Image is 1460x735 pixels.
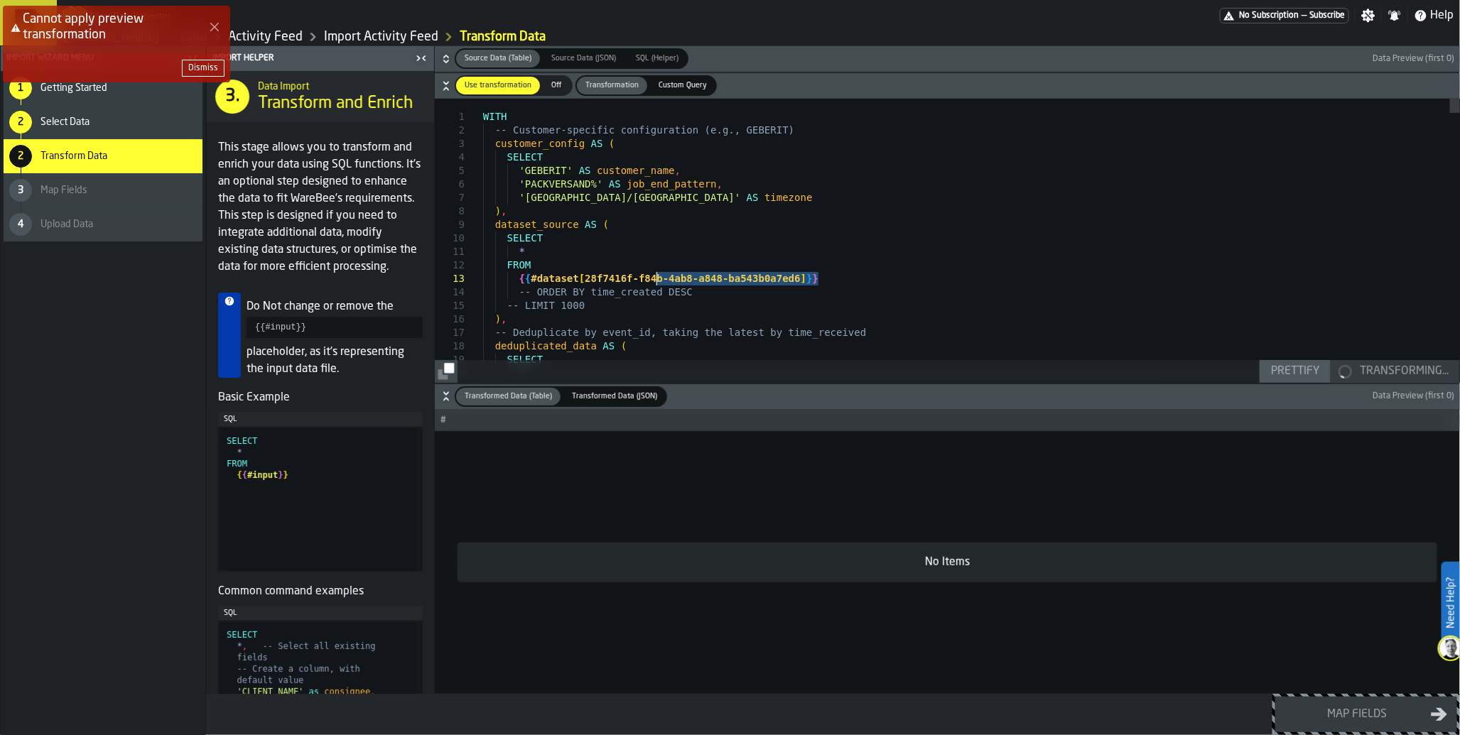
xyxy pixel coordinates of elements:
[747,192,759,203] span: AS
[370,687,375,697] span: ,
[435,285,465,299] div: 14
[435,299,465,312] div: 15
[495,124,794,136] span: -- Customer-specific configuration (e.g., GEBERIT)
[435,326,465,339] div: 17
[207,71,434,122] div: title-Transform and Enrich
[603,219,609,230] span: (
[4,173,202,207] li: menu Map Fields
[237,470,242,480] span: {
[1260,360,1331,383] button: button-Prettify
[242,470,247,480] span: {
[495,340,597,352] span: deduplicated_data
[1354,363,1454,380] div: Transforming...
[247,470,278,480] span: #input
[525,273,531,284] span: {
[806,273,812,284] span: }
[764,192,812,203] span: timezone
[519,165,573,176] span: 'GEBERIT'
[621,340,627,352] span: (
[218,389,423,406] h5: Basic Example
[237,653,267,663] span: fields
[813,273,818,284] span: }
[469,554,1426,571] div: No Items
[435,164,465,178] div: 5
[9,145,32,168] div: 2
[435,353,465,366] div: 19
[562,386,667,407] label: button-switch-multi-Transformed Data (JSON)
[182,60,225,77] button: button-
[1443,563,1459,643] label: Need Help?
[278,470,283,480] span: }
[435,384,1460,410] button: button-
[4,105,202,139] li: menu Select Data
[483,111,507,122] span: WITH
[237,664,359,674] span: -- Create a column, with
[218,139,423,276] p: This stage allows you to transform and enrich your data using SQL functions. It's an optional ste...
[495,205,501,217] span: )
[501,313,507,325] span: ,
[435,124,465,137] div: 2
[4,207,202,241] li: menu Upload Data
[435,312,465,326] div: 16
[801,273,806,284] span: ]
[459,391,558,403] span: Transformed Data (Table)
[507,259,531,271] span: FROM
[585,273,800,284] span: 28f7416f-f84b-4ab8-a848-ba543b0a7ed6
[435,191,465,205] div: 7
[435,272,465,285] div: 13
[309,687,319,697] span: as
[435,137,465,151] div: 3
[40,185,87,196] span: Map Fields
[227,436,257,446] span: SELECT
[435,218,465,232] div: 9
[519,178,603,190] span: 'PACKVERSAND%'
[609,138,615,149] span: (
[675,165,681,176] span: ,
[23,13,144,41] span: Cannot apply preview transformation
[435,360,458,383] button: button-
[237,687,303,697] span: 'CLIENT_NAME'
[591,138,603,149] span: AS
[566,391,663,403] span: Transformed Data (JSON)
[579,273,585,284] span: [
[247,298,423,315] p: Do Not change or remove the
[507,300,585,311] span: -- LIMIT 1000
[495,138,585,149] span: customer_config
[9,179,32,202] div: 3
[507,354,544,365] span: SELECT
[507,151,544,163] span: SELECT
[227,630,257,640] span: SELECT
[435,245,465,258] div: 11
[435,258,465,272] div: 12
[794,327,866,338] span: ime_received
[435,205,465,218] div: 8
[4,139,202,173] li: menu Transform Data
[456,388,561,405] div: thumb
[9,111,32,134] div: 2
[563,388,666,405] div: thumb
[227,459,247,469] span: FROM
[283,470,288,480] span: }
[237,675,303,685] span: default value
[1373,391,1454,401] span: Data Preview (first 0)
[435,232,465,245] div: 10
[495,313,501,325] span: )
[507,232,544,244] span: SELECT
[40,219,93,230] span: Upload Data
[242,641,247,651] span: ,
[585,219,597,230] span: AS
[597,165,675,176] span: customer_name
[188,63,218,73] div: Dismiss
[455,386,562,407] label: button-switch-multi-Transformed Data (Table)
[1265,363,1325,380] div: Prettify
[440,415,446,425] span: #
[579,165,591,176] span: AS
[205,17,225,37] button: Close Error
[263,641,376,651] span: -- Select all existing
[519,286,693,298] span: -- ORDER BY time_created DESC
[609,178,621,190] span: AS
[224,415,417,424] div: SQL
[1275,697,1457,732] button: button-Map fields
[218,583,423,600] h5: Common command examples
[1,46,205,71] header: Import Wizard Menu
